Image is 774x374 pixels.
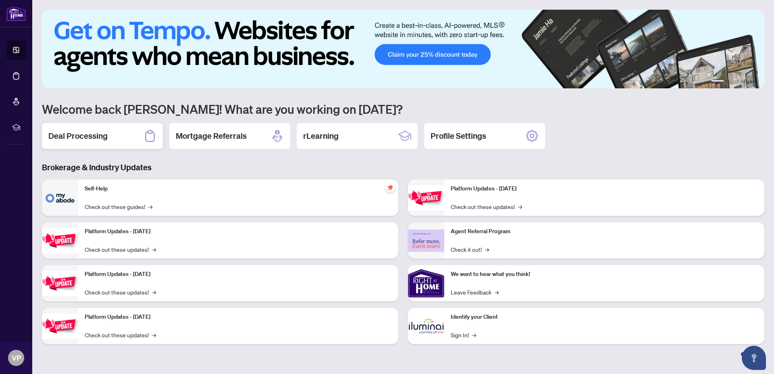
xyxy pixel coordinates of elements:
[495,288,499,297] span: →
[451,288,499,297] a: Leave Feedback→
[152,288,156,297] span: →
[85,313,392,322] p: Platform Updates - [DATE]
[518,202,522,211] span: →
[42,313,78,339] img: Platform Updates - July 8, 2025
[85,245,156,254] a: Check out these updates!→
[303,130,339,142] h2: rLearning
[451,270,758,279] p: We want to hear what you think!
[740,80,743,84] button: 4
[85,202,152,211] a: Check out these guides!→
[451,313,758,322] p: Identify your Client
[753,80,756,84] button: 6
[85,270,392,279] p: Platform Updates - [DATE]
[408,308,444,344] img: Identify your Client
[42,228,78,253] img: Platform Updates - September 16, 2025
[6,6,26,21] img: logo
[451,202,522,211] a: Check out these updates!→
[408,230,444,252] img: Agent Referral Program
[85,288,156,297] a: Check out these updates!→
[152,245,156,254] span: →
[42,271,78,296] img: Platform Updates - July 21, 2025
[176,130,247,142] h2: Mortgage Referrals
[451,227,758,236] p: Agent Referral Program
[747,80,750,84] button: 5
[48,130,108,142] h2: Deal Processing
[431,130,486,142] h2: Profile Settings
[451,184,758,193] p: Platform Updates - [DATE]
[148,202,152,211] span: →
[85,184,392,193] p: Self-Help
[42,10,764,88] img: Slide 0
[152,330,156,339] span: →
[451,330,476,339] a: Sign In!→
[42,101,764,117] h1: Welcome back [PERSON_NAME]! What are you working on [DATE]?
[42,162,764,173] h3: Brokerage & Industry Updates
[451,245,489,254] a: Check it out!→
[711,80,724,84] button: 1
[485,245,489,254] span: →
[408,185,444,211] img: Platform Updates - June 23, 2025
[734,80,737,84] button: 3
[742,346,766,370] button: Open asap
[727,80,730,84] button: 2
[408,265,444,301] img: We want to hear what you think!
[85,330,156,339] a: Check out these updates!→
[12,352,21,364] span: VP
[42,180,78,216] img: Self-Help
[472,330,476,339] span: →
[85,227,392,236] p: Platform Updates - [DATE]
[385,183,395,192] span: pushpin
